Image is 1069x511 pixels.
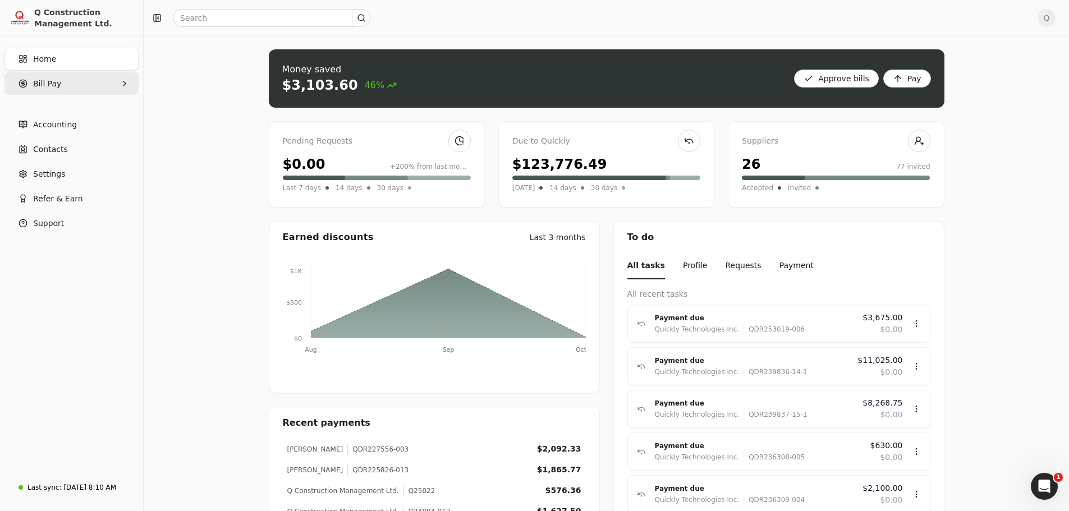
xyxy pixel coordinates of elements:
[683,253,708,279] button: Profile
[4,113,139,136] a: Accounting
[390,162,471,172] div: +200% from last month
[365,79,397,92] span: 46%
[655,355,849,366] div: Payment due
[33,119,77,131] span: Accounting
[870,440,903,452] span: $630.00
[655,366,740,378] div: Quickly Technologies Inc.
[4,72,139,95] button: Bill Pay
[627,253,665,279] button: All tasks
[283,231,374,244] div: Earned discounts
[655,483,854,494] div: Payment due
[512,154,607,174] div: $123,776.49
[862,482,902,494] span: $2,100.00
[862,312,902,324] span: $3,675.00
[788,182,811,194] span: Invited
[283,182,322,194] span: Last 7 days
[4,477,139,498] a: Last sync:[DATE] 8:10 AM
[294,335,302,342] tspan: $0
[305,346,316,353] tspan: Aug
[655,312,854,324] div: Payment due
[880,324,902,335] span: $0.00
[725,253,761,279] button: Requests
[744,452,805,463] div: QDR236308-005
[537,443,581,455] div: $2,092.33
[862,397,902,409] span: $8,268.75
[4,163,139,185] a: Settings
[10,8,30,28] img: 3171ca1f-602b-4dfe-91f0-0ace091e1481.jpeg
[655,409,740,420] div: Quickly Technologies Inc.
[744,409,807,420] div: QDR239837-15-1
[742,135,930,148] div: Suppliers
[857,355,902,366] span: $11,025.00
[880,366,902,378] span: $0.00
[282,63,397,76] div: Money saved
[336,182,362,194] span: 14 days
[34,7,134,29] div: Q Construction Management Ltd.
[403,486,435,496] div: Q25022
[4,187,139,210] button: Refer & Earn
[744,366,807,378] div: QDR239836-14-1
[287,465,343,475] div: [PERSON_NAME]
[779,253,814,279] button: Payment
[545,485,581,496] div: $576.36
[4,48,139,70] a: Home
[512,135,700,148] div: Due to Quickly
[4,138,139,160] a: Contacts
[655,440,861,452] div: Payment due
[63,482,116,492] div: [DATE] 8:10 AM
[880,409,902,421] span: $0.00
[173,9,370,27] input: Search
[742,154,760,174] div: 26
[512,182,535,194] span: [DATE]
[283,135,471,148] div: Pending Requests
[33,193,83,205] span: Refer & Earn
[655,494,740,505] div: Quickly Technologies Inc.
[883,70,931,88] button: Pay
[655,452,740,463] div: Quickly Technologies Inc.
[880,452,902,463] span: $0.00
[896,162,930,172] div: 77 invited
[655,324,740,335] div: Quickly Technologies Inc.
[33,168,65,180] span: Settings
[269,407,599,439] div: Recent payments
[33,218,64,229] span: Support
[744,324,805,335] div: QDR253019-006
[549,182,576,194] span: 14 days
[744,494,805,505] div: QDR236309-004
[627,288,930,300] div: All recent tasks
[33,144,68,155] span: Contacts
[282,76,358,94] div: $3,103.60
[537,464,581,476] div: $1,865.77
[33,78,61,90] span: Bill Pay
[1038,9,1056,27] button: Q
[283,154,325,174] div: $0.00
[1054,473,1063,482] span: 1
[655,398,854,409] div: Payment due
[880,494,902,506] span: $0.00
[591,182,617,194] span: 30 days
[287,486,399,496] div: Q Construction Management Ltd.
[794,70,879,88] button: Approve bills
[286,299,302,306] tspan: $500
[1031,473,1058,500] iframe: Intercom live chat
[442,346,454,353] tspan: Sep
[530,232,586,243] div: Last 3 months
[614,222,944,253] div: To do
[742,182,773,194] span: Accepted
[575,346,586,353] tspan: Oct
[33,53,56,65] span: Home
[377,182,403,194] span: 30 days
[347,465,409,475] div: QDR225826-013
[287,444,343,454] div: [PERSON_NAME]
[290,268,302,275] tspan: $1K
[27,482,61,492] div: Last sync:
[4,212,139,234] button: Support
[347,444,409,454] div: QDR227556-003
